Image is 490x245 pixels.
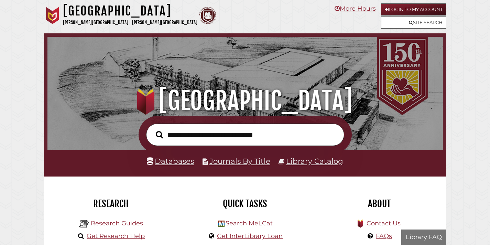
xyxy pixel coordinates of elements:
a: More Hours [335,5,376,12]
h1: [GEOGRAPHIC_DATA] [63,3,197,19]
a: Get Research Help [87,232,145,240]
img: Hekman Library Logo [218,221,225,227]
a: Login to My Account [381,3,446,15]
a: Search MeLCat [226,220,273,227]
img: Calvin University [44,7,61,24]
h2: Quick Tasks [183,198,307,210]
button: Search [152,129,166,140]
a: Contact Us [367,220,401,227]
img: Calvin Theological Seminary [199,7,216,24]
p: [PERSON_NAME][GEOGRAPHIC_DATA] | [PERSON_NAME][GEOGRAPHIC_DATA] [63,19,197,26]
a: Site Search [381,17,446,29]
a: Library Catalog [286,157,343,166]
a: Get InterLibrary Loan [217,232,283,240]
h2: About [317,198,441,210]
img: Hekman Library Logo [79,219,89,229]
a: FAQs [376,232,392,240]
h1: [GEOGRAPHIC_DATA] [55,86,435,116]
a: Databases [147,157,194,166]
a: Journals By Title [209,157,270,166]
h2: Research [49,198,173,210]
i: Search [156,131,163,139]
a: Research Guides [91,220,143,227]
